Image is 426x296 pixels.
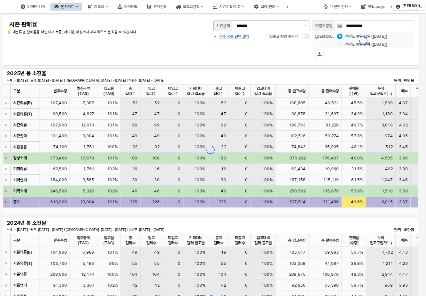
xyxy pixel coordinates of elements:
[269,34,298,39] span: 입출고 컬럼 숨기기
[402,3,422,14] p: [PERSON_NAME]
[172,3,207,11] button: 입출고현황
[219,4,241,9] div: 시즌기획/리뷰
[9,21,174,28] h4: 시즌 판매율
[319,3,356,11] button: 브랜드 전환
[61,4,74,9] div: 인사이트
[84,3,112,11] button: 리오더
[380,78,414,83] p: 단위: 백만원
[330,4,348,9] div: 브랜드 전환
[209,3,249,11] button: 시즌기획/리뷰
[216,22,230,29] div: 시즌선택
[7,227,279,232] p: 누계: ~ [DATE] | 월간: [DATE] ~ [DATE] | [GEOGRAPHIC_DATA]: [DATE] ~ [DATE] | 이번주: [DATE] ~ [DATE]
[7,70,75,77] h5: 2025년 봄 소진율
[153,4,167,9] div: 판매현황
[7,220,75,226] h5: 2024년 봄 소진율
[380,227,414,233] p: 단위: 백만원
[261,4,275,9] div: 설정/관리
[219,34,249,39] p: 짝수 시즌 선택 열기
[316,22,332,29] div: 마감기준일
[250,3,283,11] button: 설정/관리
[124,4,137,9] div: 아이템맵
[302,21,310,31] button: 제안 사항 표시
[113,3,141,11] button: 아이템맵
[50,3,82,11] button: 인사이트
[213,34,249,39] button: 짝수 시즌 선택 열기
[357,3,389,11] button: 영업 page
[27,4,45,9] div: 아이템 검색
[368,4,385,9] div: 영업 page
[17,3,49,11] button: 아이템 검색
[183,4,199,9] div: 입출고현황
[7,78,279,83] p: 누계: ~ [DATE] | 월간: [DATE] ~ [DATE] | [GEOGRAPHIC_DATA]: [DATE] ~ [DATE] | 이번주: [DATE] ~ [DATE]
[393,3,425,11] button: [PERSON_NAME]
[94,4,104,9] div: 리오더
[7,30,176,35] p: 💡 대분류별 판매율을 확인하고 복종, 아이템, 매장까지 세부적으로 분석할 수 있습니다.
[143,3,171,11] button: 판매현황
